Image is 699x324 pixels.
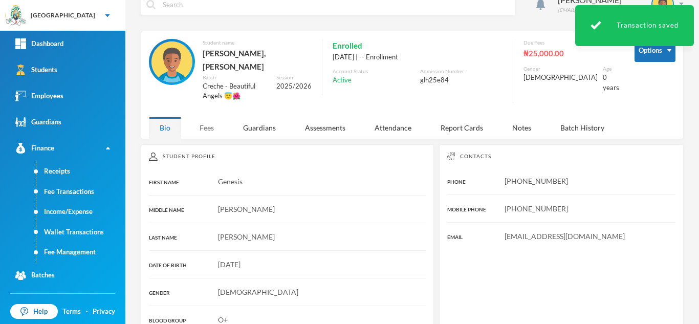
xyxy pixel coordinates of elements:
[218,205,275,213] span: [PERSON_NAME]
[36,182,125,202] a: Fee Transactions
[276,81,312,92] div: 2025/2026
[149,153,426,161] div: Student Profile
[558,6,644,14] div: [EMAIL_ADDRESS][DOMAIN_NAME]
[505,177,568,185] span: [PHONE_NUMBER]
[575,5,694,46] div: Transaction saved
[203,47,312,74] div: [PERSON_NAME], [PERSON_NAME]
[6,6,26,26] img: logo
[505,232,625,241] span: [EMAIL_ADDRESS][DOMAIN_NAME]
[15,270,55,281] div: Batches
[151,41,192,82] img: STUDENT
[603,65,619,73] div: Age
[36,222,125,243] a: Wallet Transactions
[635,39,675,62] button: Options
[603,73,619,93] div: 0 years
[62,307,81,317] a: Terms
[15,143,54,154] div: Finance
[505,204,568,213] span: [PHONE_NUMBER]
[189,117,225,139] div: Fees
[420,75,503,85] div: glh25e84
[15,38,63,49] div: Dashboard
[218,232,275,241] span: [PERSON_NAME]
[203,74,269,81] div: Batch
[218,177,243,186] span: Genesis
[523,39,619,47] div: Due Fees
[93,307,115,317] a: Privacy
[86,307,88,317] div: ·
[501,117,542,139] div: Notes
[550,117,615,139] div: Batch History
[333,75,352,85] span: Active
[15,117,61,127] div: Guardians
[364,117,422,139] div: Attendance
[149,117,181,139] div: Bio
[333,52,503,62] div: [DATE] | -- Enrollment
[523,65,598,73] div: Gender
[203,39,312,47] div: Student name
[523,47,619,60] div: ₦25,000.00
[447,153,675,160] div: Contacts
[36,242,125,263] a: Fee Management
[10,304,58,319] a: Help
[203,81,269,101] div: Creche - Beautiful Angels 😇🌺
[232,117,287,139] div: Guardians
[15,91,63,101] div: Employees
[420,68,503,75] div: Admission Number
[218,315,228,324] span: O+
[430,117,494,139] div: Report Cards
[523,73,598,83] div: [DEMOGRAPHIC_DATA]
[15,64,57,75] div: Students
[31,11,95,20] div: [GEOGRAPHIC_DATA]
[333,39,362,52] span: Enrolled
[276,74,312,81] div: Session
[294,117,356,139] div: Assessments
[218,288,298,296] span: [DEMOGRAPHIC_DATA]
[36,202,125,222] a: Income/Expense
[36,161,125,182] a: Receipts
[218,260,241,269] span: [DATE]
[333,68,415,75] div: Account Status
